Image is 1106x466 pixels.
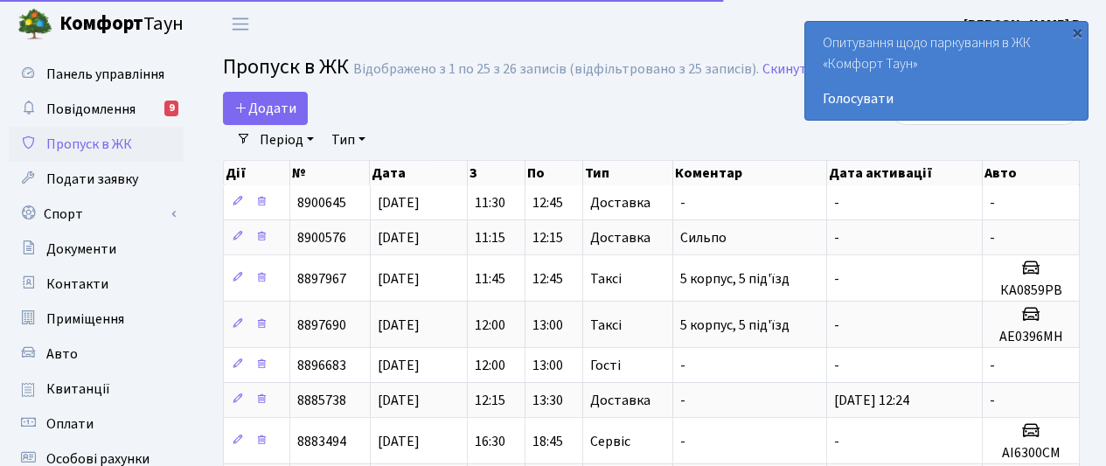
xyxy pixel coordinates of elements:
[680,356,685,375] span: -
[224,161,290,185] th: Дії
[834,356,839,375] span: -
[378,316,420,335] span: [DATE]
[834,228,839,247] span: -
[823,88,1070,109] a: Голосувати
[990,356,995,375] span: -
[297,269,346,289] span: 8897967
[9,232,184,267] a: Документи
[46,379,110,399] span: Квитанції
[219,10,262,38] button: Переключити навігацію
[290,161,370,185] th: №
[990,329,1072,345] h5: АЕ0396МН
[590,196,650,210] span: Доставка
[297,391,346,410] span: 8885738
[475,228,505,247] span: 11:15
[46,310,124,329] span: Приміщення
[680,228,727,247] span: Сильпо
[590,393,650,407] span: Доставка
[525,161,583,185] th: По
[805,22,1088,120] div: Опитування щодо паркування в ЖК «Комфорт Таун»
[990,282,1072,299] h5: КА0859РВ
[532,316,563,335] span: 13:00
[475,391,505,410] span: 12:15
[297,356,346,375] span: 8896683
[9,302,184,337] a: Приміщення
[9,57,184,92] a: Панель управління
[583,161,673,185] th: Тип
[9,197,184,232] a: Спорт
[834,391,909,410] span: [DATE] 12:24
[9,337,184,372] a: Авто
[9,92,184,127] a: Повідомлення9
[834,316,839,335] span: -
[532,432,563,451] span: 18:45
[532,269,563,289] span: 12:45
[253,125,321,155] a: Період
[990,228,995,247] span: -
[17,7,52,42] img: logo.png
[297,228,346,247] span: 8900576
[990,445,1072,462] h5: АІ6300СМ
[46,170,138,189] span: Подати заявку
[9,407,184,442] a: Оплати
[378,432,420,451] span: [DATE]
[834,193,839,212] span: -
[164,101,178,116] div: 9
[590,318,622,332] span: Таксі
[475,356,505,375] span: 12:00
[532,193,563,212] span: 12:45
[834,269,839,289] span: -
[223,92,308,125] a: Додати
[834,432,839,451] span: -
[353,61,759,78] div: Відображено з 1 по 25 з 26 записів (відфільтровано з 25 записів).
[680,316,790,335] span: 5 корпус, 5 під'їзд
[990,193,995,212] span: -
[680,391,685,410] span: -
[9,162,184,197] a: Подати заявку
[378,193,420,212] span: [DATE]
[297,316,346,335] span: 8897690
[46,414,94,434] span: Оплати
[46,65,164,84] span: Панель управління
[590,272,622,286] span: Таксі
[475,193,505,212] span: 11:30
[680,269,790,289] span: 5 корпус, 5 під'їзд
[234,99,296,118] span: Додати
[223,52,349,82] span: Пропуск в ЖК
[475,432,505,451] span: 16:30
[1068,24,1086,41] div: ×
[46,240,116,259] span: Документи
[680,432,685,451] span: -
[378,356,420,375] span: [DATE]
[59,10,143,38] b: Комфорт
[983,161,1080,185] th: Авто
[590,231,650,245] span: Доставка
[378,391,420,410] span: [DATE]
[990,391,995,410] span: -
[762,61,815,78] a: Скинути
[475,269,505,289] span: 11:45
[827,161,983,185] th: Дата активації
[59,10,184,39] span: Таун
[9,267,184,302] a: Контакти
[370,161,467,185] th: Дата
[46,344,78,364] span: Авто
[475,316,505,335] span: 12:00
[963,15,1085,34] b: [PERSON_NAME] В.
[46,135,132,154] span: Пропуск в ЖК
[590,358,621,372] span: Гості
[468,161,525,185] th: З
[532,391,563,410] span: 13:30
[680,193,685,212] span: -
[590,435,630,449] span: Сервіс
[297,193,346,212] span: 8900645
[9,372,184,407] a: Квитанції
[378,269,420,289] span: [DATE]
[46,100,136,119] span: Повідомлення
[532,228,563,247] span: 12:15
[9,127,184,162] a: Пропуск в ЖК
[532,356,563,375] span: 13:00
[963,14,1085,35] a: [PERSON_NAME] В.
[673,161,827,185] th: Коментар
[324,125,372,155] a: Тип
